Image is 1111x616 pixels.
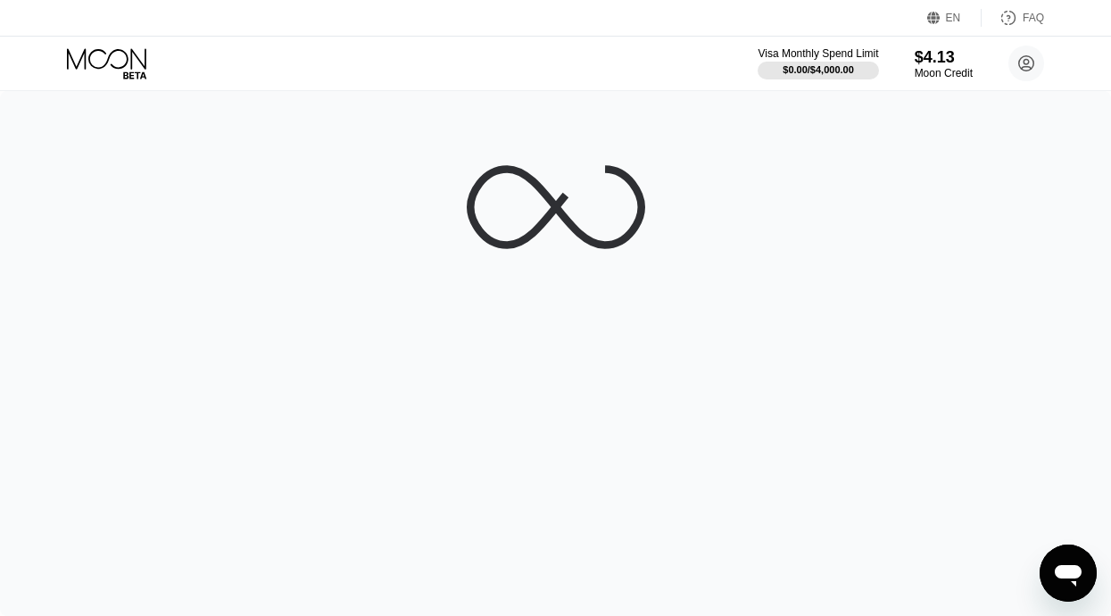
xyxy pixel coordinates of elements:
[758,47,878,60] div: Visa Monthly Spend Limit
[927,9,982,27] div: EN
[915,67,973,79] div: Moon Credit
[783,64,854,75] div: $0.00 / $4,000.00
[915,48,973,67] div: $4.13
[1040,545,1097,602] iframe: Button to launch messaging window
[758,47,878,79] div: Visa Monthly Spend Limit$0.00/$4,000.00
[1023,12,1044,24] div: FAQ
[915,48,973,79] div: $4.13Moon Credit
[946,12,961,24] div: EN
[982,9,1044,27] div: FAQ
